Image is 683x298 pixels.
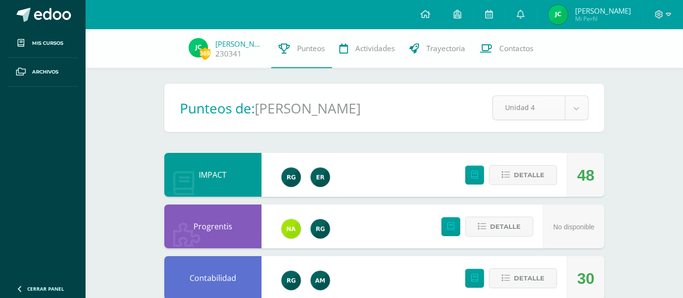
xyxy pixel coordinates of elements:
[215,39,264,49] a: [PERSON_NAME]
[514,269,544,287] span: Detalle
[281,168,301,187] img: 24ef3269677dd7dd963c57b86ff4a022.png
[575,6,631,16] span: [PERSON_NAME]
[27,285,64,292] span: Cerrar panel
[164,153,262,197] div: IMPACT
[577,153,595,197] div: 48
[281,219,301,239] img: 35a337993bdd6a3ef9ef2b9abc5596bd.png
[215,49,242,59] a: 230341
[297,43,325,54] span: Punteos
[465,217,533,237] button: Detalle
[180,99,255,117] h1: Punteos de:
[271,29,332,68] a: Punteos
[311,219,330,239] img: 24ef3269677dd7dd963c57b86ff4a022.png
[281,271,301,290] img: 24ef3269677dd7dd963c57b86ff4a022.png
[490,218,521,236] span: Detalle
[493,96,588,120] a: Unidad 4
[311,168,330,187] img: 43406b00e4edbe00e0fe2658b7eb63de.png
[32,68,58,76] span: Archivos
[514,166,544,184] span: Detalle
[164,205,262,248] div: Progrentis
[311,271,330,290] img: 6e92675d869eb295716253c72d38e6e7.png
[473,29,541,68] a: Contactos
[8,29,78,58] a: Mis cursos
[489,268,557,288] button: Detalle
[200,47,210,59] span: 369
[332,29,402,68] a: Actividades
[255,99,361,117] h1: [PERSON_NAME]
[505,96,553,119] span: Unidad 4
[548,5,568,24] img: ea1128815ae1cf43e590f85f5e8a7301.png
[499,43,533,54] span: Contactos
[402,29,473,68] a: Trayectoria
[553,223,595,231] span: No disponible
[489,165,557,185] button: Detalle
[8,58,78,87] a: Archivos
[355,43,395,54] span: Actividades
[426,43,465,54] span: Trayectoria
[189,38,208,57] img: ea1128815ae1cf43e590f85f5e8a7301.png
[32,39,63,47] span: Mis cursos
[575,15,631,23] span: Mi Perfil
